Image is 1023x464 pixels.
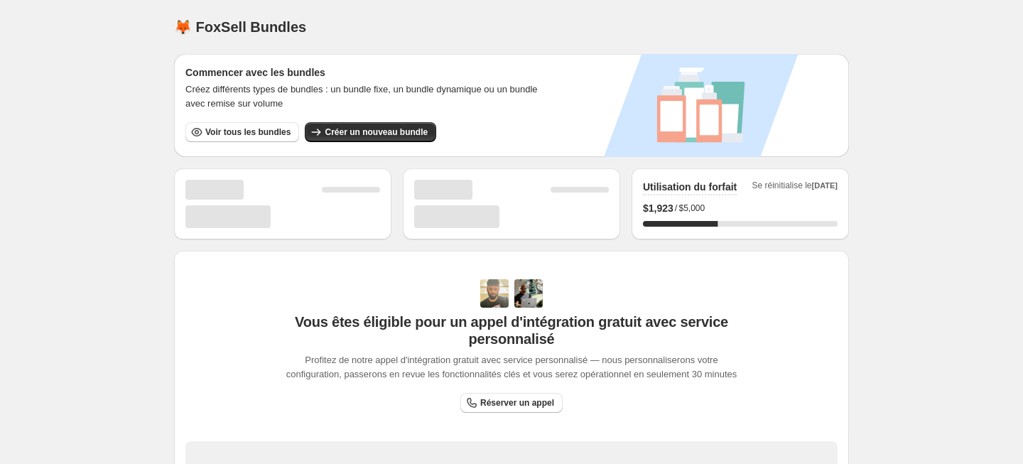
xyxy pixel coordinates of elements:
[514,279,543,308] img: Prakhar
[185,65,556,80] h3: Commencer avec les bundles
[325,126,428,138] span: Créer un nouveau bundle
[283,313,740,347] span: Vous êtes éligible pour un appel d'intégration gratuit avec service personnalisé
[185,82,556,111] span: Créez différents types de bundles : un bundle fixe, un bundle dynamique ou un bundle avec remise ...
[185,122,299,142] button: Voir tous les bundles
[460,393,563,413] a: Réserver un appel
[480,279,509,308] img: Adi
[305,122,436,142] button: Créer un nouveau bundle
[752,180,838,195] span: Se réinitialise le
[678,203,705,214] span: $5,000
[174,18,306,36] h1: 🦊 FoxSell Bundles
[643,201,838,215] div: /
[480,397,554,409] span: Réserver un appel
[812,181,838,190] span: [DATE]
[205,126,291,138] span: Voir tous les bundles
[643,180,737,194] h2: Utilisation du forfait
[283,353,740,382] span: Profitez de notre appel d'intégration gratuit avec service personnalisé — nous personnaliserons v...
[643,201,673,215] span: $ 1,923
